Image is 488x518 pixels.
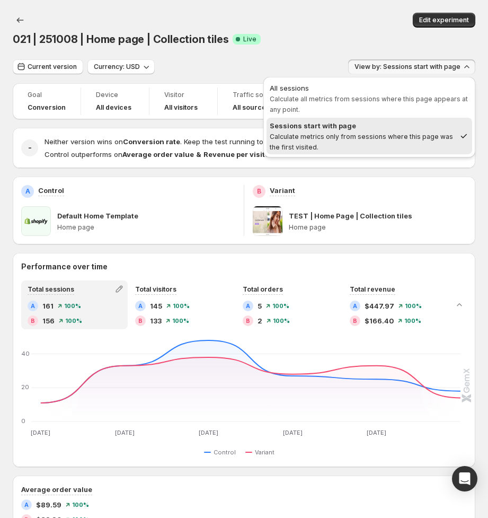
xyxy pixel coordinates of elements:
[94,63,140,71] span: Currency: USD
[270,95,468,113] span: Calculate all metrics from sessions where this page appears at any point.
[96,91,134,99] span: Device
[24,502,29,508] h2: A
[21,417,25,425] text: 0
[404,318,421,324] span: 100%
[21,484,92,495] h3: Average order value
[365,301,394,311] span: $447.97
[21,383,29,391] text: 20
[150,301,162,311] span: 145
[270,133,453,151] span: Calculate metrics only from sessions where this page was the first visited.
[31,303,35,309] h2: A
[31,429,50,436] text: [DATE]
[21,261,467,272] h2: Performance over time
[13,33,228,46] span: 021 | 251008 | Home page | Collection tiles
[289,223,467,232] p: Home page
[452,466,477,491] div: Open Intercom Messenger
[246,303,250,309] h2: A
[21,206,51,236] img: Default Home Template
[28,91,66,99] span: Goal
[243,35,256,43] span: Live
[348,59,475,74] button: View by: Sessions start with page
[272,303,289,309] span: 100%
[164,90,202,113] a: VisitorAll visitors
[204,446,240,459] button: Control
[367,429,386,436] text: [DATE]
[138,303,143,309] h2: A
[253,206,282,236] img: TEST | Home Page | Collection tiles
[25,187,30,196] h2: A
[255,448,274,456] span: Variant
[45,150,274,159] span: Control outperforms on .
[31,318,35,324] h2: B
[413,13,475,28] button: Edit experiment
[353,303,357,309] h2: A
[135,285,176,293] span: Total visitors
[258,315,262,326] span: 2
[452,297,467,312] button: Collapse chart
[365,315,394,326] span: $166.40
[21,350,30,357] text: 40
[96,103,131,112] h4: All devices
[243,285,283,293] span: Total orders
[199,429,218,436] text: [DATE]
[172,318,189,324] span: 100%
[289,210,412,221] p: TEST | Home Page | Collection tiles
[65,318,82,324] span: 100%
[36,499,61,510] span: $89.59
[45,137,325,146] span: Neither version wins on . Keep the test running to gather more data.
[38,185,64,196] p: Control
[96,90,134,113] a: DeviceAll devices
[57,210,138,221] p: Default Home Template
[72,502,89,508] span: 100%
[122,150,194,159] strong: Average order value
[203,150,272,159] strong: Revenue per visitor
[42,315,55,326] span: 156
[233,103,270,112] h4: All sources
[233,91,278,99] span: Traffic source
[283,429,303,436] text: [DATE]
[173,303,190,309] span: 100%
[258,301,262,311] span: 5
[245,446,279,459] button: Variant
[123,137,180,146] strong: Conversion rate
[405,303,422,309] span: 100%
[257,187,261,196] h2: B
[273,318,290,324] span: 100%
[196,150,201,159] strong: &
[57,223,235,232] p: Home page
[28,143,32,153] h2: -
[87,59,155,74] button: Currency: USD
[164,91,202,99] span: Visitor
[115,429,135,436] text: [DATE]
[28,90,66,113] a: GoalConversion
[28,63,77,71] span: Current version
[42,301,54,311] span: 161
[28,103,66,112] span: Conversion
[353,318,357,324] h2: B
[270,185,295,196] p: Variant
[13,59,83,74] button: Current version
[28,285,74,293] span: Total sessions
[270,83,469,93] div: All sessions
[419,16,469,24] span: Edit experiment
[233,90,278,113] a: Traffic sourceAll sources
[13,13,28,28] button: Back
[354,63,460,71] span: View by: Sessions start with page
[246,318,250,324] h2: B
[150,315,162,326] span: 133
[214,448,236,456] span: Control
[270,120,455,131] div: Sessions start with page
[138,318,143,324] h2: B
[64,303,81,309] span: 100%
[164,103,198,112] h4: All visitors
[350,285,395,293] span: Total revenue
